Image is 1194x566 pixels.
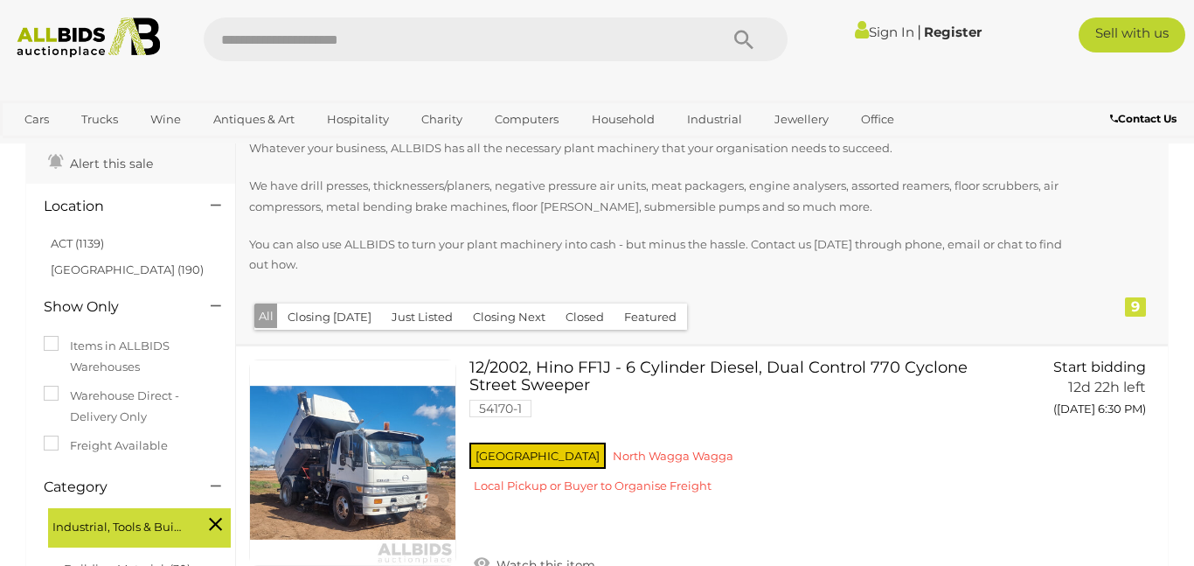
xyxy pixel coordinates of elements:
a: Hospitality [316,105,400,134]
a: Computers [483,105,570,134]
button: Closing Next [462,304,556,331]
a: ACT (1139) [51,236,104,250]
h4: Category [44,479,184,495]
a: Sign In [855,24,914,40]
h4: Show Only [44,299,184,315]
span: Start bidding [1053,359,1146,375]
a: Sports [13,134,72,163]
p: We have drill presses, thicknessers/planers, negative pressure air units, meat packagers, engine ... [249,176,1066,217]
a: Antiques & Art [202,105,306,134]
a: Household [580,105,666,134]
a: Wine [139,105,192,134]
a: Jewellery [763,105,840,134]
a: Charity [410,105,474,134]
a: Office [850,105,906,134]
button: Search [700,17,788,61]
button: All [254,304,278,329]
a: Contact Us [1110,109,1181,129]
b: Contact Us [1110,112,1177,125]
p: Whatever your business, ALLBIDS has all the necessary plant machinery that your organisation need... [249,138,1066,158]
button: Featured [614,304,687,331]
a: Register [924,24,982,40]
span: | [917,22,921,41]
button: Closed [555,304,614,331]
a: Sell with us [1079,17,1185,52]
label: Warehouse Direct - Delivery Only [44,386,218,427]
span: Industrial, Tools & Building Supplies [52,513,184,537]
label: Freight Available [44,436,168,456]
button: Just Listed [381,304,463,331]
a: Start bidding 12d 22h left ([DATE] 6:30 PM) [1025,360,1150,426]
a: [GEOGRAPHIC_DATA] (190) [51,262,204,276]
a: [GEOGRAPHIC_DATA] [81,134,228,163]
button: Closing [DATE] [277,304,382,331]
a: Trucks [70,105,129,134]
h4: Location [44,199,184,214]
a: Alert this sale [44,149,157,175]
span: Alert this sale [66,156,153,171]
a: Cars [13,105,60,134]
div: 9 [1125,297,1146,317]
img: Allbids.com.au [9,17,168,58]
a: 12/2002, Hino FF1J - 6 Cylinder Diesel, Dual Control 770 Cyclone Street Sweeper 54170-1 [GEOGRAPH... [482,360,1000,507]
p: You can also use ALLBIDS to turn your plant machinery into cash - but minus the hassle. Contact u... [249,234,1066,276]
label: Items in ALLBIDS Warehouses [44,336,218,377]
a: Industrial [676,105,753,134]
